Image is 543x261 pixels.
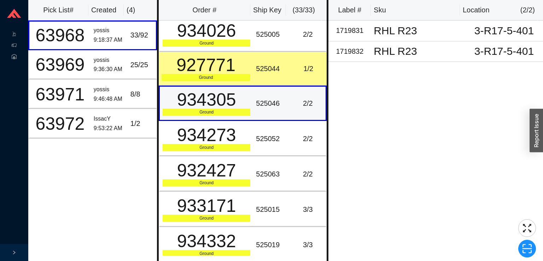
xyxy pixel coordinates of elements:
div: 933171 [163,197,250,215]
button: scan [518,240,536,257]
div: 8 / 8 [130,88,153,100]
div: 25 / 25 [130,59,153,71]
div: 2 / 2 [293,168,323,180]
div: 927771 [162,56,250,74]
div: yossis [94,26,125,35]
div: 525044 [256,63,287,75]
div: 525046 [256,98,287,109]
div: 33 / 92 [130,29,153,41]
div: RHL R23 [374,25,462,36]
div: 63971 [32,86,88,103]
div: Ground [163,250,250,257]
div: RHL R23 [374,46,462,57]
div: 3-R17-5-401 [468,46,540,57]
div: IssacY [94,114,125,124]
div: Ground [163,179,250,186]
span: scan [519,243,536,254]
span: right [12,250,16,255]
div: Ground [163,215,250,222]
div: 1719831 [331,25,368,36]
div: ( 4 ) [127,4,149,16]
span: fullscreen [519,223,536,233]
div: 934273 [163,126,250,144]
div: 2 / 2 [293,133,323,145]
div: 9:18:37 AM [94,35,125,45]
div: 3 / 3 [293,204,323,215]
div: Ground [162,74,250,81]
div: 2 / 2 [293,29,323,40]
div: 63968 [32,27,88,44]
div: 9:36:30 AM [94,65,125,74]
div: yossis [94,85,125,94]
div: 9:46:48 AM [94,94,125,104]
div: 1 / 2 [293,63,324,75]
div: 934305 [163,91,250,109]
div: 525063 [256,168,287,180]
div: 3 / 3 [293,239,323,251]
div: 525019 [256,239,287,251]
div: ( 2 / 2 ) [520,4,535,16]
div: 2 / 2 [293,98,323,109]
div: Ground [163,40,250,47]
div: 1 / 2 [130,118,153,129]
div: ( 33 / 33 ) [289,4,319,16]
div: 934332 [163,232,250,250]
div: 1719832 [331,46,368,57]
div: 63972 [32,115,88,133]
div: yossis [94,56,125,65]
div: 525005 [256,29,287,40]
div: 525052 [256,133,287,145]
div: 3-R17-5-401 [468,25,540,36]
div: Ground [163,109,250,116]
div: 63969 [32,56,88,74]
div: 9:53:22 AM [94,124,125,133]
div: Location [463,4,490,16]
div: Ground [163,144,250,151]
div: 932427 [163,162,250,179]
div: 525015 [256,204,287,215]
div: 934026 [163,22,250,40]
button: fullscreen [518,219,536,237]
